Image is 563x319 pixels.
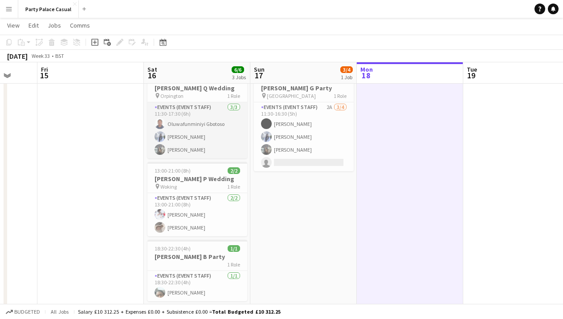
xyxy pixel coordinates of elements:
span: 6/6 [232,66,244,73]
span: 3/4 [340,66,353,73]
span: 1 Role [227,93,240,99]
span: Jobs [48,21,61,29]
span: 15 [40,70,48,81]
a: Comms [66,20,94,31]
h3: [PERSON_NAME] P Wedding [147,175,247,183]
a: Jobs [44,20,65,31]
span: 19 [465,70,477,81]
span: 18 [359,70,373,81]
h3: [PERSON_NAME] Q Wedding [147,84,247,92]
div: 1 Job [341,74,352,81]
app-card-role: Events (Event Staff)2/213:00-21:00 (8h)[PERSON_NAME][PERSON_NAME] [147,193,247,236]
span: Orpington [160,93,184,99]
app-job-card: 11:30-16:30 (5h)3/4[PERSON_NAME] G Party [GEOGRAPHIC_DATA]1 RoleEvents (Event Staff)2A3/411:30-16... [254,71,354,171]
span: Mon [360,65,373,73]
app-job-card: 13:00-21:00 (8h)2/2[PERSON_NAME] P Wedding Woking1 RoleEvents (Event Staff)2/213:00-21:00 (8h)[PE... [147,162,247,236]
span: 18:30-22:30 (4h) [155,245,191,252]
div: Salary £10 312.25 + Expenses £0.00 + Subsistence £0.00 = [78,308,281,315]
span: Total Budgeted £10 312.25 [212,308,281,315]
h3: [PERSON_NAME] G Party [254,84,354,92]
span: 1 Role [227,261,240,268]
span: 16 [146,70,157,81]
app-job-card: 18:30-22:30 (4h)1/1[PERSON_NAME] B Party1 RoleEvents (Event Staff)1/118:30-22:30 (4h)[PERSON_NAME] [147,240,247,301]
span: Budgeted [14,309,40,315]
span: Edit [29,21,39,29]
div: [DATE] [7,52,28,61]
span: All jobs [49,308,70,315]
span: 13:00-21:00 (8h) [155,167,191,174]
app-card-role: Events (Event Staff)3/311:30-17:30 (6h)Oluwafunminiyi Gbotoso[PERSON_NAME][PERSON_NAME] [147,102,247,158]
span: Week 33 [29,52,52,59]
app-card-role: Events (Event Staff)2A3/411:30-16:30 (5h)[PERSON_NAME][PERSON_NAME][PERSON_NAME] [254,102,354,171]
span: 1/1 [228,245,240,252]
span: 1 Role [227,183,240,190]
span: [GEOGRAPHIC_DATA] [267,93,316,99]
button: Party Palace Casual [18,0,79,18]
app-card-role: Events (Event Staff)1/118:30-22:30 (4h)[PERSON_NAME] [147,271,247,301]
span: Fri [41,65,48,73]
div: BST [55,52,64,59]
a: Edit [25,20,42,31]
span: Sat [147,65,157,73]
span: 17 [253,70,265,81]
span: 2/2 [228,167,240,174]
h3: [PERSON_NAME] B Party [147,253,247,261]
a: View [4,20,23,31]
span: Woking [160,183,177,190]
app-job-card: 11:30-17:30 (6h)3/3[PERSON_NAME] Q Wedding Orpington1 RoleEvents (Event Staff)3/311:30-17:30 (6h)... [147,71,247,158]
span: Tue [467,65,477,73]
span: View [7,21,20,29]
span: 1 Role [334,93,347,99]
button: Budgeted [4,307,41,317]
div: 3 Jobs [232,74,246,81]
span: Sun [254,65,265,73]
span: Comms [70,21,90,29]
